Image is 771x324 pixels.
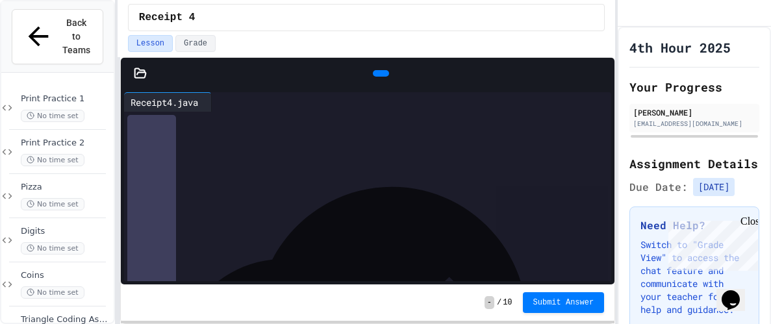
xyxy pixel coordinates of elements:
button: Submit Answer [523,292,605,313]
h2: Assignment Details [629,155,759,173]
button: Grade [175,35,216,52]
button: Lesson [128,35,173,52]
span: No time set [21,110,84,122]
div: Receipt4.java [124,92,212,112]
h3: Need Help? [640,218,748,233]
iframe: chat widget [716,272,758,311]
iframe: chat widget [663,216,758,271]
span: Receipt 4 [139,10,195,25]
span: No time set [21,286,84,299]
button: Back to Teams [12,9,103,64]
div: [PERSON_NAME] [633,106,755,118]
div: [EMAIL_ADDRESS][DOMAIN_NAME] [633,119,755,129]
span: Pizza [21,182,111,193]
span: - [485,296,494,309]
span: Coins [21,270,111,281]
span: No time set [21,242,84,255]
span: Print Practice 2 [21,138,111,149]
span: Digits [21,226,111,237]
div: Receipt4.java [124,95,205,109]
h1: 4th Hour 2025 [629,38,731,56]
h2: Your Progress [629,78,759,96]
span: Due Date: [629,179,688,195]
p: Switch to "Grade View" to access the chat feature and communicate with your teacher for help and ... [640,238,748,316]
span: Back to Teams [61,16,92,57]
span: Print Practice 1 [21,93,111,105]
span: No time set [21,154,84,166]
span: [DATE] [693,178,735,196]
span: / [497,297,501,308]
span: Submit Answer [533,297,594,308]
div: Chat with us now!Close [5,5,90,82]
span: 10 [503,297,512,308]
span: No time set [21,198,84,210]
